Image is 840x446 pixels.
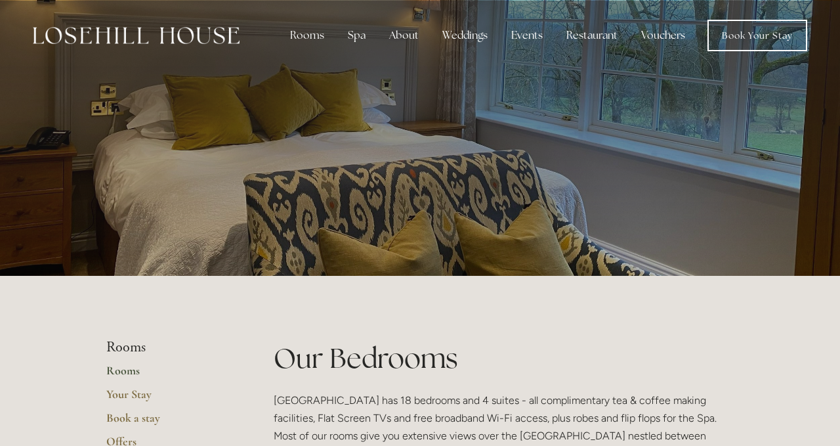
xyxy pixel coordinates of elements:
div: Rooms [280,22,335,49]
h1: Our Bedrooms [274,339,734,378]
div: About [379,22,429,49]
li: Rooms [106,339,232,356]
a: Your Stay [106,387,232,411]
div: Events [501,22,553,49]
a: Rooms [106,363,232,387]
a: Vouchers [631,22,696,49]
img: Losehill House [33,27,240,44]
a: Book Your Stay [707,20,807,51]
div: Restaurant [556,22,628,49]
a: Book a stay [106,411,232,434]
div: Spa [337,22,376,49]
div: Weddings [432,22,498,49]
